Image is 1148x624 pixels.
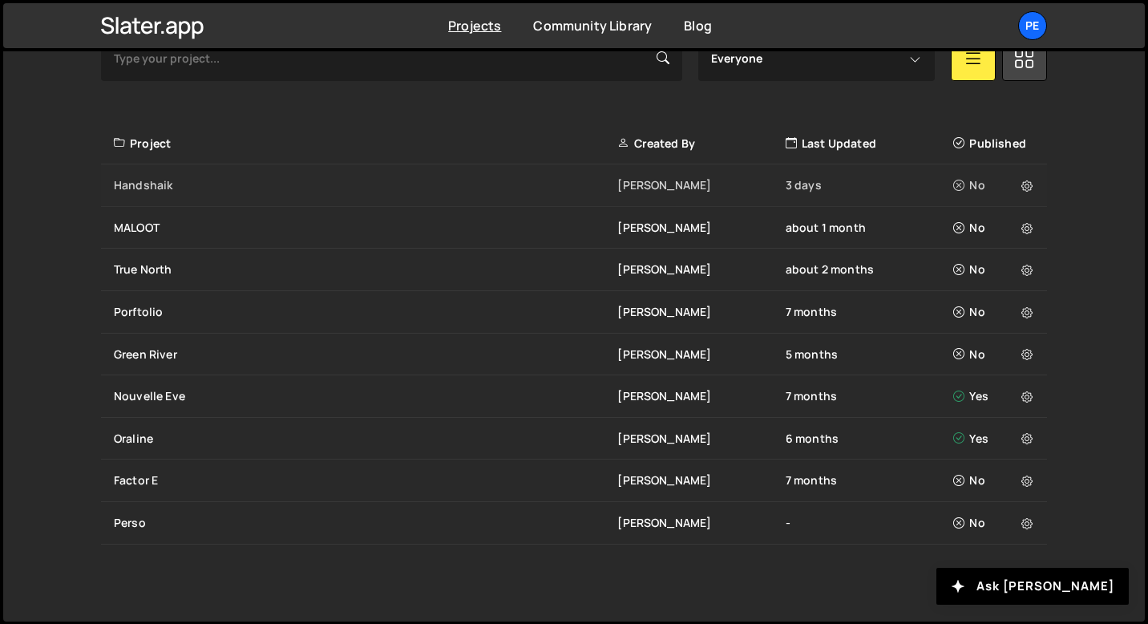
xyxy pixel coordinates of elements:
[953,346,1037,363] div: No
[786,136,953,152] div: Last Updated
[936,568,1129,605] button: Ask [PERSON_NAME]
[617,177,785,193] div: [PERSON_NAME]
[617,261,785,278] div: [PERSON_NAME]
[786,388,953,404] div: 7 months
[101,502,1047,545] a: Perso [PERSON_NAME] - No
[101,334,1047,376] a: Green River [PERSON_NAME] 5 months No
[617,346,785,363] div: [PERSON_NAME]
[617,388,785,404] div: [PERSON_NAME]
[953,261,1037,278] div: No
[101,164,1047,207] a: Handshaik [PERSON_NAME] 3 days No
[953,304,1037,320] div: No
[617,136,785,152] div: Created By
[953,220,1037,236] div: No
[953,472,1037,488] div: No
[786,515,953,531] div: -
[448,17,501,34] a: Projects
[101,249,1047,291] a: True North [PERSON_NAME] about 2 months No
[953,136,1037,152] div: Published
[101,460,1047,502] a: Factor E [PERSON_NAME] 7 months No
[617,431,785,447] div: [PERSON_NAME]
[114,177,617,193] div: Handshaik
[101,418,1047,460] a: Oraline [PERSON_NAME] 6 months Yes
[953,388,1037,404] div: Yes
[114,261,617,278] div: True North
[617,515,785,531] div: [PERSON_NAME]
[953,431,1037,447] div: Yes
[786,177,953,193] div: 3 days
[953,515,1037,531] div: No
[101,291,1047,334] a: Porftolio [PERSON_NAME] 7 months No
[101,36,682,81] input: Type your project...
[101,207,1047,249] a: MALOOT [PERSON_NAME] about 1 month No
[114,136,617,152] div: Project
[617,220,785,236] div: [PERSON_NAME]
[786,304,953,320] div: 7 months
[617,472,785,488] div: [PERSON_NAME]
[114,388,617,404] div: Nouvelle Eve
[786,346,953,363] div: 5 months
[114,515,617,531] div: Perso
[1018,11,1047,40] a: Pe
[114,346,617,363] div: Green River
[114,220,617,236] div: MALOOT
[114,304,617,320] div: Porftolio
[953,177,1037,193] div: No
[786,220,953,236] div: about 1 month
[617,304,785,320] div: [PERSON_NAME]
[101,375,1047,418] a: Nouvelle Eve [PERSON_NAME] 7 months Yes
[786,261,953,278] div: about 2 months
[114,472,617,488] div: Factor E
[533,17,652,34] a: Community Library
[684,17,712,34] a: Blog
[786,472,953,488] div: 7 months
[786,431,953,447] div: 6 months
[114,431,617,447] div: Oraline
